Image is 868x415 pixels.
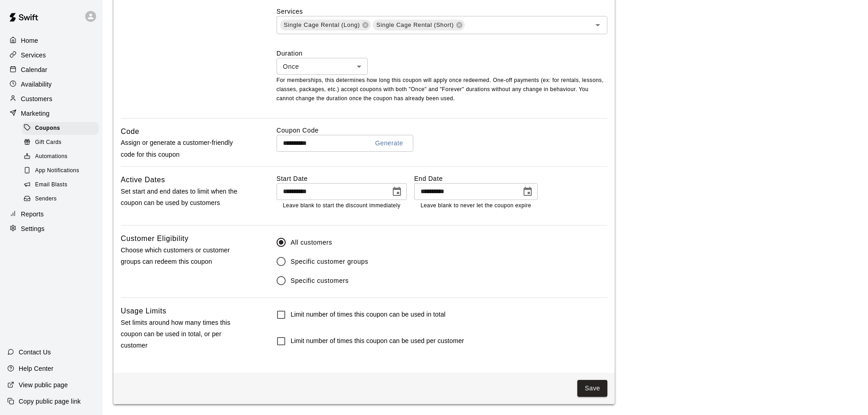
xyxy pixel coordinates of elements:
a: App Notifications [22,164,103,178]
button: Choose date, selected date is Sep 5, 2025 [388,183,406,201]
span: App Notifications [35,166,79,175]
a: Email Blasts [22,178,103,192]
span: Specific customer groups [291,257,369,266]
span: Gift Cards [35,138,62,147]
div: Single Cage Rental (Short) [373,20,465,31]
p: Customers [21,94,52,103]
a: Calendar [7,63,95,77]
span: Specific customers [291,276,349,286]
h6: Active Dates [121,174,165,186]
div: Coupons [22,122,99,135]
span: Senders [35,195,57,204]
p: Reports [21,210,44,219]
label: Coupon Code [277,126,607,135]
span: All customers [291,238,332,247]
span: Email Blasts [35,180,67,190]
a: Availability [7,77,95,91]
p: Copy public page link [19,397,81,406]
div: Email Blasts [22,179,99,191]
button: Choose date, selected date is Oct 5, 2025 [519,183,537,201]
p: Marketing [21,109,50,118]
p: Services [21,51,46,60]
a: Reports [7,207,95,221]
p: Settings [21,224,45,233]
h6: Limit number of times this coupon can be used in total [291,310,446,320]
h6: Usage Limits [121,305,166,317]
button: Generate [371,135,407,152]
label: End Date [414,174,538,183]
div: Automations [22,150,99,163]
div: Gift Cards [22,136,99,149]
div: App Notifications [22,164,99,177]
span: Automations [35,152,67,161]
p: View public page [19,380,68,389]
p: Contact Us [19,348,51,357]
a: Senders [22,192,103,206]
h6: Customer Eligibility [121,233,189,245]
a: Home [7,34,95,47]
div: Senders [22,193,99,205]
a: Services [7,48,95,62]
span: Coupons [35,124,60,133]
div: Once [277,58,368,75]
a: Marketing [7,107,95,120]
a: Coupons [22,121,103,135]
p: Help Center [19,364,53,373]
p: For memberships, this determines how long this coupon will apply once redeemed. One-off payments ... [277,76,607,103]
p: Set start and end dates to limit when the coupon can be used by customers [121,186,247,209]
button: Save [577,380,607,397]
p: Leave blank to never let the coupon expire [421,201,531,210]
label: Start Date [277,174,407,183]
a: Settings [7,222,95,236]
span: Single Cage Rental (Long) [280,20,364,30]
button: Open [591,19,604,31]
p: Calendar [21,65,47,74]
span: Single Cage Rental (Short) [373,20,457,30]
a: Customers [7,92,95,106]
p: Leave blank to start the discount immediately [283,201,401,210]
div: Single Cage Rental (Long) [280,20,371,31]
a: Automations [22,150,103,164]
h6: Code [121,126,139,138]
p: Choose which customers or customer groups can redeem this coupon [121,245,247,267]
h6: Limit number of times this coupon can be used per customer [291,336,464,346]
p: Availability [21,80,52,89]
p: Home [21,36,38,45]
p: Set limits around how many times this coupon can be used in total, or per customer [121,317,247,352]
label: Services [277,8,303,15]
a: Gift Cards [22,135,103,149]
label: Duration [277,49,607,58]
p: Assign or generate a customer-friendly code for this coupon [121,137,247,160]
